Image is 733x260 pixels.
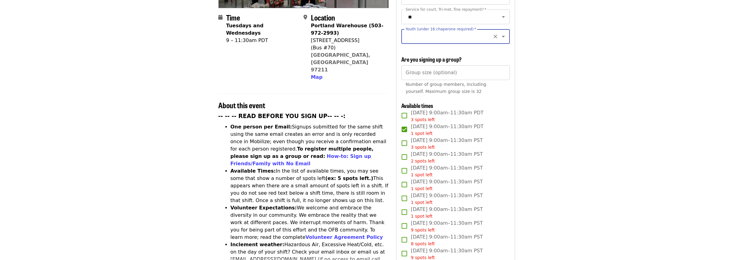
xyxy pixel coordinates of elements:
strong: Portland Warehouse (503-972-2993) [311,23,384,36]
span: 1 spot left [411,172,433,177]
span: [DATE] 9:00am–11:30am PST [411,178,483,192]
a: How-to: Sign up Friends/Family with No Email [231,153,371,166]
span: [DATE] 9:00am–11:30am PST [411,137,483,151]
span: Time [226,12,240,23]
strong: To register multiple people, please sign up as a group or read: [231,146,374,159]
span: 8 spots left [411,241,435,246]
strong: (ex: 5 spots left.) [325,175,373,181]
button: Map [311,74,323,81]
span: [DATE] 9:00am–11:30am PST [411,151,483,164]
span: 2 spots left [411,159,435,163]
strong: One person per Email: [231,124,292,130]
a: [GEOGRAPHIC_DATA], [GEOGRAPHIC_DATA] 97211 [311,52,370,73]
span: [DATE] 9:00am–11:30am PDT [411,123,483,137]
input: [object Object] [401,65,510,80]
div: [STREET_ADDRESS] [311,37,384,44]
span: 1 spot left [411,200,433,205]
strong: Volunteer Expectations: [231,205,297,211]
span: [DATE] 9:00am–11:30am PST [411,192,483,206]
button: Open [499,13,508,21]
a: Volunteer Agreement Policy [305,234,383,240]
button: Open [499,32,508,41]
span: 1 spot left [411,214,433,219]
strong: Available Times: [231,168,276,174]
span: 1 spot left [411,186,433,191]
div: (Bus #70) [311,44,384,52]
label: Youth (under 16 chaperone required) [406,27,476,31]
span: About this event [218,100,265,110]
li: Signups submitted for the same shift using the same email creates an error and is only recorded o... [231,123,389,167]
span: Available times [401,101,433,109]
li: In the list of available times, you may see some that show a number of spots left This appears wh... [231,167,389,204]
span: 1 spot left [411,131,433,136]
span: [DATE] 9:00am–11:30am PST [411,220,483,233]
li: We welcome and embrace the diversity in our community. We embrace the reality that we work at dif... [231,204,389,241]
i: map-marker-alt icon [304,14,307,20]
span: 3 spots left [411,117,435,122]
span: 9 spots left [411,227,435,232]
span: Map [311,74,323,80]
span: [DATE] 9:00am–11:30am PST [411,233,483,247]
span: Number of group members, including yourself. Maximum group size is 32 [406,82,486,94]
strong: Inclement weather: [231,242,284,247]
span: [DATE] 9:00am–11:30am PDT [411,109,483,123]
div: 9 – 11:30am PDT [226,37,299,44]
span: [DATE] 9:00am–11:30am PST [411,206,483,220]
span: Location [311,12,335,23]
span: 3 spots left [411,145,435,150]
i: calendar icon [218,14,223,20]
strong: Tuesdays and Wednesdays [226,23,264,36]
button: Clear [491,32,500,41]
span: 9 spots left [411,255,435,260]
span: Are you signing up a group? [401,55,462,63]
label: Service for court, Tri-met, fine repayment? [406,8,487,11]
strong: -- -- -- READ BEFORE YOU SIGN UP-- -- -: [218,113,346,119]
span: [DATE] 9:00am–11:30am PST [411,164,483,178]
